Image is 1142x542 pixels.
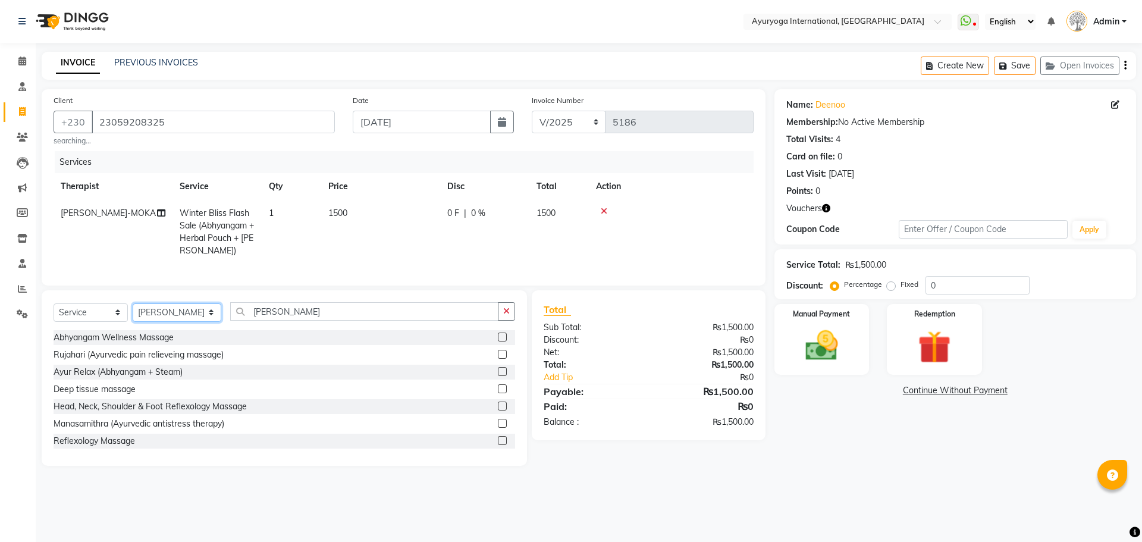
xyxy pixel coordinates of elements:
[262,173,321,200] th: Qty
[908,327,961,368] img: _gift.svg
[535,321,648,334] div: Sub Total:
[269,208,274,218] span: 1
[440,173,529,200] th: Disc
[648,334,762,346] div: ₨0
[535,384,648,399] div: Payable:
[829,168,854,180] div: [DATE]
[535,359,648,371] div: Total:
[921,57,989,75] button: Create New
[648,321,762,334] div: ₨1,500.00
[901,279,918,290] label: Fixed
[535,416,648,428] div: Balance :
[471,207,485,220] span: 0 %
[447,207,459,220] span: 0 F
[786,202,822,215] span: Vouchers
[777,384,1134,397] a: Continue Without Payment
[667,371,762,384] div: ₨0
[786,168,826,180] div: Last Visit:
[815,185,820,198] div: 0
[54,418,224,430] div: Manasamithra (Ayurvedic antistress therapy)
[54,400,247,413] div: Head, Neck, Shoulder & Foot Reflexology Massage
[535,399,648,413] div: Paid:
[537,208,556,218] span: 1500
[786,116,1124,129] div: No Active Membership
[815,99,845,111] a: Deenoo
[544,303,571,316] span: Total
[836,133,840,146] div: 4
[1093,15,1119,28] span: Admin
[92,111,335,133] input: Search by Name/Mobile/Email/Code
[795,327,849,365] img: _cash.svg
[589,173,754,200] th: Action
[648,416,762,428] div: ₨1,500.00
[328,208,347,218] span: 1500
[30,5,112,38] img: logo
[535,346,648,359] div: Net:
[648,399,762,413] div: ₨0
[786,133,833,146] div: Total Visits:
[786,259,840,271] div: Service Total:
[844,279,882,290] label: Percentage
[994,57,1036,75] button: Save
[180,208,254,256] span: Winter Bliss Flash Sale (Abhyangam + Herbal Pouch + [PERSON_NAME])
[54,349,224,361] div: Rujahari (Ayurvedic pain relieveing massage)
[114,57,198,68] a: PREVIOUS INVOICES
[54,136,335,146] small: searching...
[786,223,899,236] div: Coupon Code
[845,259,886,271] div: ₨1,500.00
[1040,57,1119,75] button: Open Invoices
[353,95,369,106] label: Date
[54,366,183,378] div: Ayur Relax (Abhyangam + Steam)
[786,151,835,163] div: Card on file:
[56,52,100,74] a: INVOICE
[1072,221,1106,239] button: Apply
[55,151,763,173] div: Services
[786,280,823,292] div: Discount:
[837,151,842,163] div: 0
[464,207,466,220] span: |
[54,435,135,447] div: Reflexology Massage
[54,111,93,133] button: +230
[172,173,262,200] th: Service
[648,384,762,399] div: ₨1,500.00
[648,359,762,371] div: ₨1,500.00
[54,331,174,344] div: Abhyangam Wellness Massage
[54,383,136,396] div: Deep tissue massage
[899,220,1068,239] input: Enter Offer / Coupon Code
[786,116,838,129] div: Membership:
[786,99,813,111] div: Name:
[786,185,813,198] div: Points:
[1066,11,1087,32] img: Admin
[54,95,73,106] label: Client
[529,173,589,200] th: Total
[54,173,172,200] th: Therapist
[61,208,156,218] span: [PERSON_NAME]-MOKA
[535,371,667,384] a: Add Tip
[793,309,850,319] label: Manual Payment
[535,334,648,346] div: Discount:
[648,346,762,359] div: ₨1,500.00
[321,173,440,200] th: Price
[532,95,583,106] label: Invoice Number
[914,309,955,319] label: Redemption
[230,302,498,321] input: Search or Scan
